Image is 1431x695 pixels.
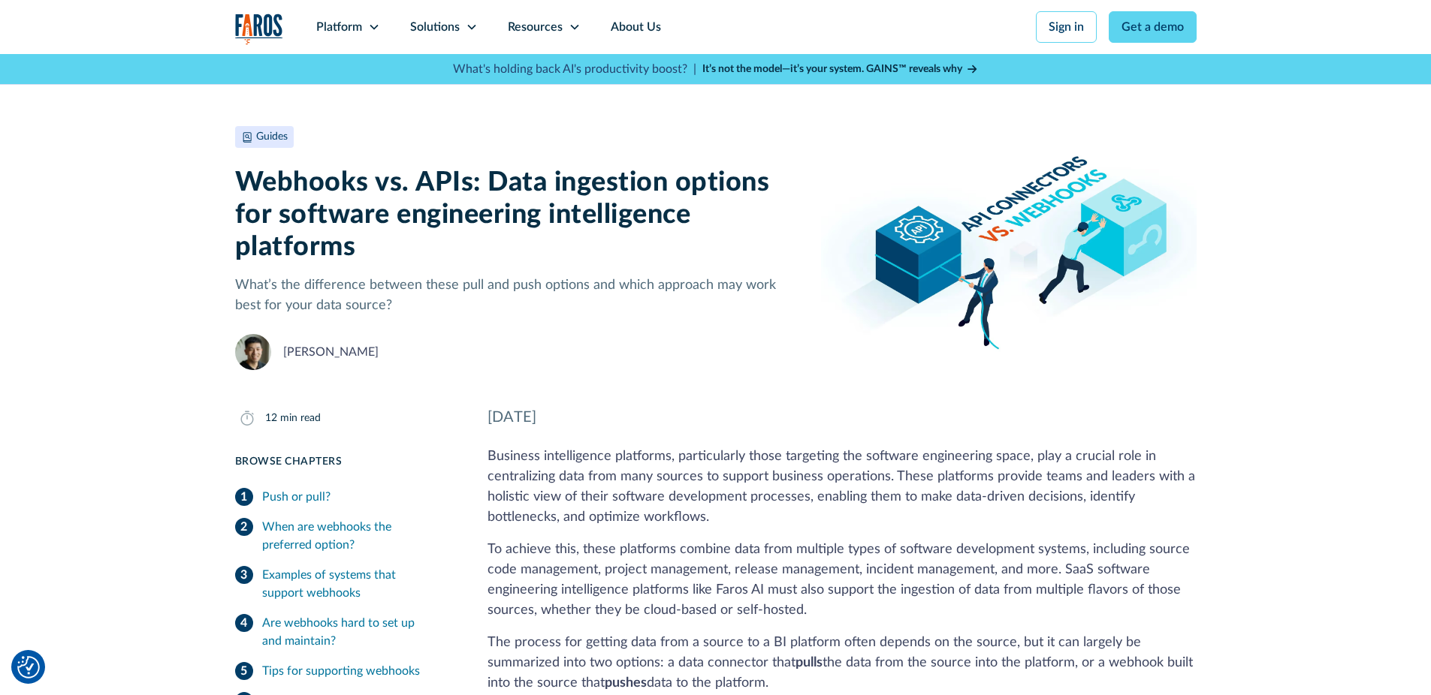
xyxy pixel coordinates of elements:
h1: Webhooks vs. APIs: Data ingestion options for software engineering intelligence platforms [235,167,798,264]
strong: pulls [796,656,823,669]
div: Are webhooks hard to set up and maintain? [262,614,451,650]
strong: pushes [605,676,647,690]
a: It’s not the model—it’s your system. GAINS™ reveals why [702,62,979,77]
a: Examples of systems that support webhooks [235,560,451,608]
a: Sign in [1036,11,1097,43]
p: Business intelligence platforms, particularly those targeting the software engineering space, pla... [488,447,1197,528]
div: When are webhooks the preferred option? [262,518,451,554]
div: Guides [256,129,288,145]
a: Are webhooks hard to set up and maintain? [235,608,451,656]
div: Examples of systems that support webhooks [262,566,451,602]
a: home [235,14,283,44]
img: Christopher Wu [235,334,271,370]
p: To achieve this, these platforms combine data from multiple types of software development systems... [488,540,1197,621]
p: The process for getting data from a source to a BI platform often depends on the source, but it c... [488,633,1197,693]
img: Logo of the analytics and reporting company Faros. [235,14,283,44]
div: Push or pull? [262,488,331,506]
img: Revisit consent button [17,656,40,678]
div: [PERSON_NAME] [283,343,379,361]
a: Push or pull? [235,482,451,512]
div: Tips for supporting webhooks [262,662,420,680]
a: When are webhooks the preferred option? [235,512,451,560]
div: 12 [265,411,277,426]
div: Resources [508,18,563,36]
div: [DATE] [488,406,1197,429]
a: Get a demo [1109,11,1197,43]
strong: It’s not the model—it’s your system. GAINS™ reveals why [702,64,962,74]
img: Blog banner image depicting the difference between pull and push when comparing API connectors to... [821,126,1196,370]
div: min read [280,411,321,426]
button: Cookie Settings [17,656,40,678]
p: What's holding back AI's productivity boost? | [453,60,696,78]
div: Platform [316,18,362,36]
a: Tips for supporting webhooks [235,656,451,686]
div: Solutions [410,18,460,36]
div: Browse Chapters [235,454,451,470]
p: What’s the difference between these pull and push options and which approach may work best for yo... [235,275,798,316]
